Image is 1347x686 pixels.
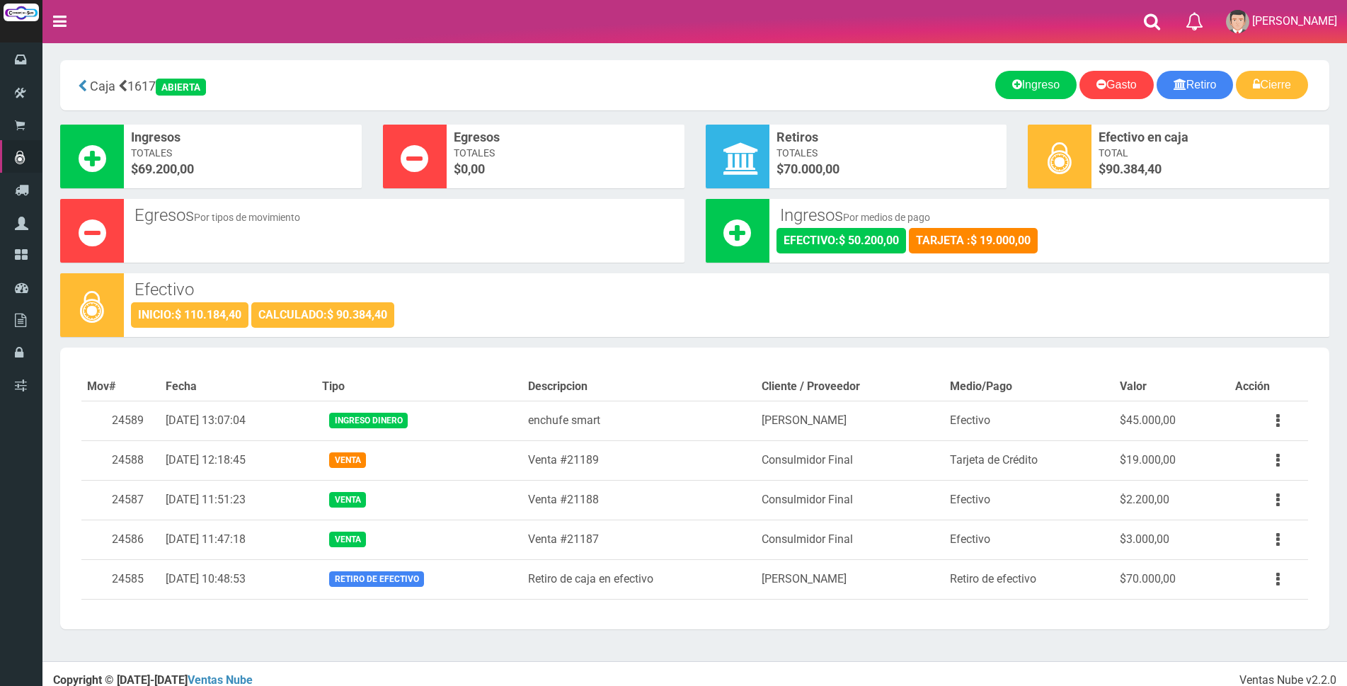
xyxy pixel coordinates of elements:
td: [DATE] 13:07:04 [160,401,316,440]
span: Ingresos [131,128,355,147]
th: Medio/Pago [944,373,1114,401]
td: Efectivo [944,480,1114,520]
div: EFECTIVO: [776,228,906,253]
td: 24589 [81,401,160,440]
div: 1617 [71,71,487,100]
span: $ [776,160,1000,178]
strong: $ 110.184,40 [175,308,241,321]
a: Cierre [1236,71,1308,99]
span: Caja [90,79,115,93]
td: [PERSON_NAME] [756,559,944,599]
span: 90.384,40 [1106,161,1162,176]
font: 70.000,00 [784,161,839,176]
h3: Ingresos [780,206,1319,224]
td: Efectivo [944,401,1114,440]
th: Valor [1114,373,1230,401]
span: Totales [454,146,677,160]
td: 24588 [81,440,160,480]
td: Consulmidor Final [756,440,944,480]
td: $19.000,00 [1114,440,1230,480]
td: Retiro de caja en efectivo [522,559,757,599]
a: Retiro [1157,71,1234,99]
span: [PERSON_NAME] [1252,14,1337,28]
div: INICIO: [131,302,248,328]
span: Venta [329,532,365,547]
td: [PERSON_NAME] [756,401,944,440]
span: $ [1099,160,1322,178]
small: Por medios de pago [843,212,930,223]
td: Consulmidor Final [756,480,944,520]
span: Ingreso dinero [329,413,407,428]
td: 24587 [81,480,160,520]
td: [DATE] 12:18:45 [160,440,316,480]
td: Consulmidor Final [756,520,944,559]
span: Venta [329,452,365,467]
div: TARJETA : [909,228,1038,253]
td: enchufe smart [522,401,757,440]
th: Acción [1230,373,1308,401]
td: 24586 [81,520,160,559]
th: Tipo [316,373,522,401]
span: Total [1099,146,1322,160]
span: Egresos [454,128,677,147]
td: [DATE] 11:47:18 [160,520,316,559]
img: User Image [1226,10,1249,33]
th: Descripcion [522,373,757,401]
td: $2.200,00 [1114,480,1230,520]
h3: Efectivo [134,280,1319,299]
strong: $ 19.000,00 [970,234,1031,247]
span: $ [131,160,355,178]
span: Retiro de efectivo [329,571,423,586]
th: Cliente / Proveedor [756,373,944,401]
font: 69.200,00 [138,161,194,176]
span: Efectivo en caja [1099,128,1322,147]
td: Retiro de efectivo [944,559,1114,599]
td: Tarjeta de Crédito [944,440,1114,480]
a: Gasto [1079,71,1154,99]
td: Efectivo [944,520,1114,559]
td: $45.000,00 [1114,401,1230,440]
th: Mov# [81,373,160,401]
h3: Egresos [134,206,674,224]
span: Retiros [776,128,1000,147]
img: Logo grande [4,4,39,21]
div: ABIERTA [156,79,206,96]
td: Venta #21189 [522,440,757,480]
span: $ [454,160,677,178]
td: 24585 [81,559,160,599]
strong: $ 50.200,00 [839,234,899,247]
a: Ingreso [995,71,1077,99]
font: 0,00 [461,161,485,176]
span: Venta [329,492,365,507]
td: Venta #21187 [522,520,757,559]
td: Venta #21188 [522,480,757,520]
th: Fecha [160,373,316,401]
td: $70.000,00 [1114,559,1230,599]
strong: $ 90.384,40 [327,308,387,321]
span: Totales [131,146,355,160]
span: Totales [776,146,1000,160]
small: Por tipos de movimiento [194,212,300,223]
div: CALCULADO: [251,302,394,328]
td: [DATE] 11:51:23 [160,480,316,520]
td: [DATE] 10:48:53 [160,559,316,599]
td: $3.000,00 [1114,520,1230,559]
